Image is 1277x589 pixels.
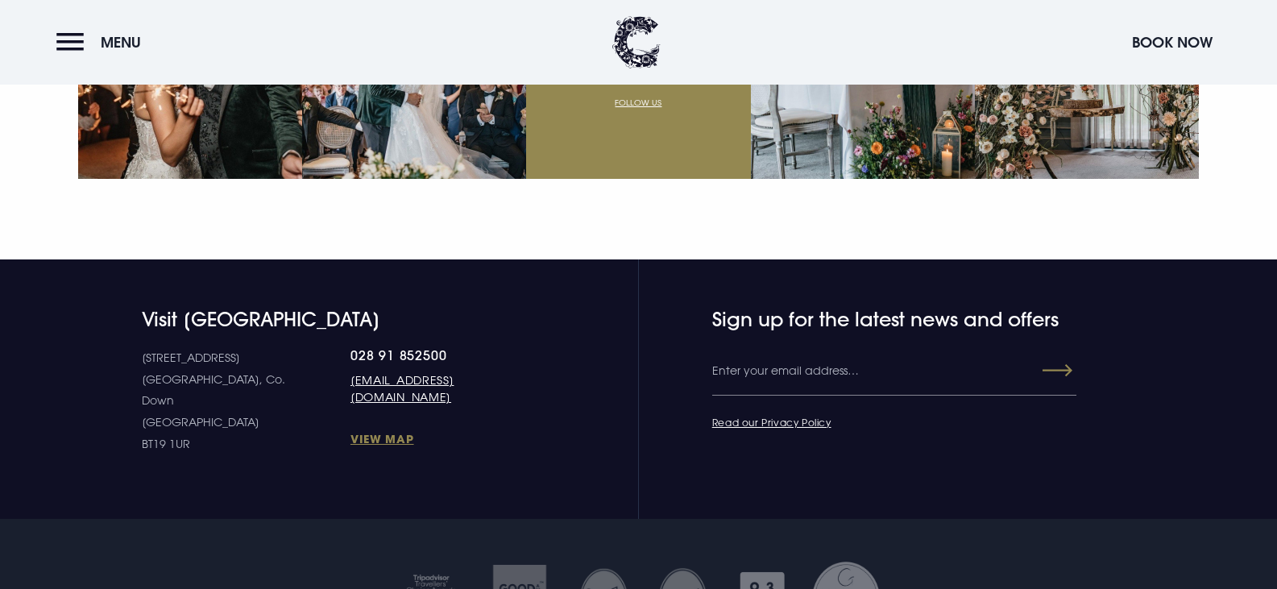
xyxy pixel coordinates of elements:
[142,347,350,454] p: [STREET_ADDRESS] [GEOGRAPHIC_DATA], Co. Down [GEOGRAPHIC_DATA] BT19 1UR
[712,308,1011,331] h4: Sign up for the latest news and offers
[350,431,534,446] a: View Map
[615,97,661,107] a: Follow Us
[712,347,1076,396] input: Enter your email address…
[1014,356,1072,385] button: Submit
[142,308,534,331] h4: Visit [GEOGRAPHIC_DATA]
[712,416,831,429] a: Read our Privacy Policy
[612,16,661,68] img: Clandeboye Lodge
[1124,25,1221,60] button: Book Now
[101,33,141,52] span: Menu
[56,25,149,60] button: Menu
[350,347,534,363] a: 028 91 852500
[350,371,534,405] a: [EMAIL_ADDRESS][DOMAIN_NAME]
